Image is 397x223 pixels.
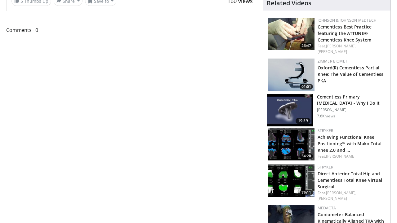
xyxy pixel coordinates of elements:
span: Comments 0 [6,26,258,34]
img: 073631c8-9573-405a-ad78-c2ebec3eb4a5.150x105_q85_crop-smart_upscale.jpg [267,94,313,126]
span: 34:20 [300,153,313,159]
a: Zimmer Biomet [318,59,347,64]
a: Stryker [318,164,333,170]
a: Oxford(R) Cementless Partial Knee: The Value of Cementless PKA [318,65,384,84]
img: 8e656bef-53c7-46df-8b69-9cb3bd60f262.150x105_q85_crop-smart_upscale.jpg [268,18,314,50]
img: 537ac26a-b17b-4299-8969-dc2a4e614d36.150x105_q85_crop-smart_upscale.jpg [268,164,314,197]
p: 7.6K views [317,114,335,119]
a: 19:59 Cementless Primary [MEDICAL_DATA] - Why I Do It [PERSON_NAME] 7.6K views [267,94,387,127]
a: [PERSON_NAME], [326,43,356,49]
span: 19:59 [296,118,310,124]
a: Cementless Best Practice featuring the ATTUNE® Cementless Knee System [318,24,372,43]
span: 01:01 [300,84,313,90]
a: 26:47 [268,18,314,50]
a: [PERSON_NAME], [326,190,356,195]
a: Stryker [318,128,333,133]
img: f2610986-4998-4029-b25b-be01ddb61645.150x105_q85_crop-smart_upscale.jpg [268,128,314,160]
span: 79:11 [300,190,313,195]
a: Johnson & Johnson MedTech [318,18,377,23]
h3: Cementless Primary [MEDICAL_DATA] - Why I Do It [317,94,387,106]
a: Achieving Functional Knee Positioning™ with Mako Total Knee 2.0 and … [318,134,382,153]
a: [PERSON_NAME] [318,49,347,54]
p: [PERSON_NAME] [317,107,387,112]
div: Feat. [318,190,386,201]
a: 34:20 [268,128,314,160]
a: Medacta [318,205,336,211]
span: 26:47 [300,43,313,49]
div: Feat. [318,154,386,159]
img: 7a1c75c5-1041-4af4-811f-6619572dbb89.150x105_q85_crop-smart_upscale.jpg [268,59,314,91]
a: 01:01 [268,59,314,91]
a: [PERSON_NAME] [326,154,355,159]
a: 79:11 [268,164,314,197]
a: [PERSON_NAME] [318,196,347,201]
a: Direct Anterior Total Hip and Cementless Total Knee Virtual Surgical… [318,171,382,190]
div: Feat. [318,43,386,55]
